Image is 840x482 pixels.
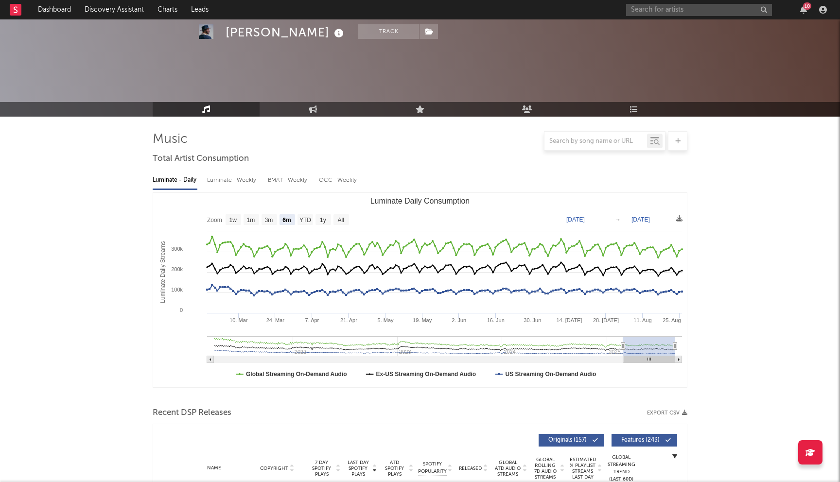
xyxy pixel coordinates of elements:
[615,216,621,223] text: →
[153,407,231,419] span: Recent DSP Releases
[539,434,604,447] button: Originals(157)
[556,317,582,323] text: 14. [DATE]
[268,172,309,189] div: BMAT - Weekly
[260,465,288,471] span: Copyright
[626,4,772,16] input: Search for artists
[524,317,541,323] text: 30. Jun
[171,266,183,272] text: 200k
[320,217,326,224] text: 1y
[153,193,687,387] svg: Luminate Daily Consumption
[282,217,291,224] text: 6m
[545,437,590,443] span: Originals ( 157 )
[800,6,807,14] button: 10
[376,371,476,378] text: Ex-US Streaming On-Demand Audio
[544,138,647,145] input: Search by song name or URL
[593,317,619,323] text: 28. [DATE]
[180,307,183,313] text: 0
[487,317,505,323] text: 16. Jun
[418,461,447,475] span: Spotify Popularity
[229,317,248,323] text: 10. Mar
[153,172,197,189] div: Luminate - Daily
[358,24,419,39] button: Track
[647,410,687,416] button: Export CSV
[505,371,596,378] text: US Streaming On-Demand Audio
[207,172,258,189] div: Luminate - Weekly
[265,217,273,224] text: 3m
[618,437,663,443] span: Features ( 243 )
[299,217,311,224] text: YTD
[182,465,246,472] div: Name
[663,317,681,323] text: 25. Aug
[305,317,319,323] text: 7. Apr
[378,317,394,323] text: 5. May
[171,287,183,293] text: 100k
[229,217,237,224] text: 1w
[247,217,255,224] text: 1m
[309,460,334,477] span: 7 Day Spotify Plays
[459,465,482,471] span: Released
[803,2,811,10] div: 10
[370,197,470,205] text: Luminate Daily Consumption
[631,216,650,223] text: [DATE]
[207,217,222,224] text: Zoom
[340,317,357,323] text: 21. Apr
[413,317,432,323] text: 19. May
[266,317,285,323] text: 24. Mar
[566,216,585,223] text: [DATE]
[532,457,559,480] span: Global Rolling 7D Audio Streams
[345,460,371,477] span: Last Day Spotify Plays
[452,317,466,323] text: 2. Jun
[171,246,183,252] text: 300k
[569,457,596,480] span: Estimated % Playlist Streams Last Day
[153,153,249,165] span: Total Artist Consumption
[382,460,407,477] span: ATD Spotify Plays
[246,371,347,378] text: Global Streaming On-Demand Audio
[159,241,166,303] text: Luminate Daily Streams
[226,24,346,40] div: [PERSON_NAME]
[319,172,358,189] div: OCC - Weekly
[337,217,344,224] text: All
[494,460,521,477] span: Global ATD Audio Streams
[612,434,677,447] button: Features(243)
[633,317,651,323] text: 11. Aug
